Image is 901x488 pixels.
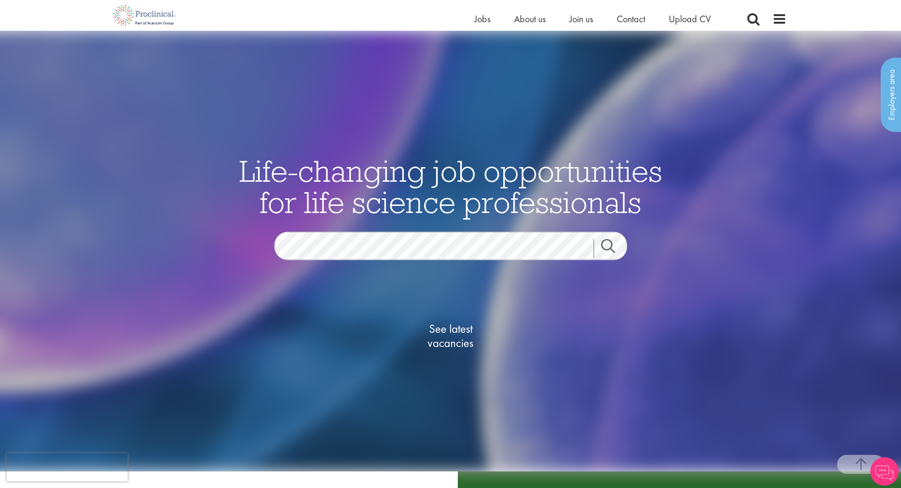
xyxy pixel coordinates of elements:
a: See latestvacancies [403,284,498,388]
a: Join us [569,13,593,25]
a: Jobs [474,13,490,25]
a: Contact [617,13,645,25]
a: Upload CV [669,13,711,25]
a: Job search submit button [594,239,634,258]
span: See latest vacancies [403,322,498,350]
iframe: reCAPTCHA [7,453,128,481]
span: Life-changing job opportunities for life science professionals [239,152,662,221]
img: Chatbot [870,457,899,486]
a: About us [514,13,546,25]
